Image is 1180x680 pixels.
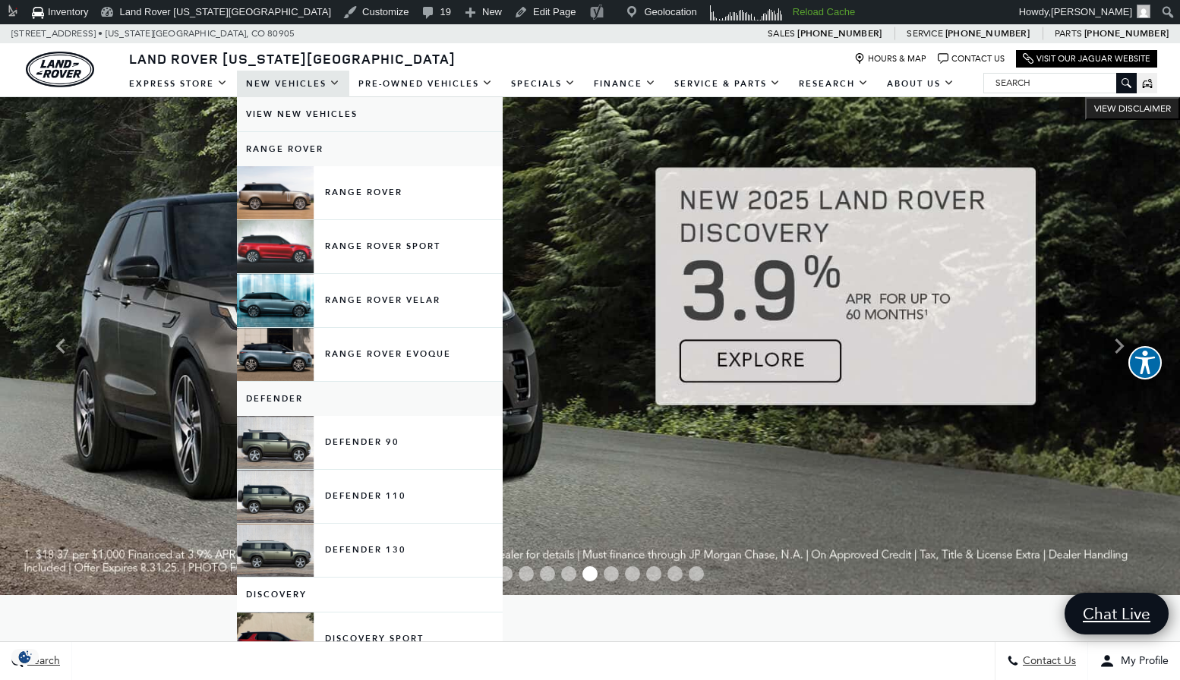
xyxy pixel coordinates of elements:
span: Go to slide 4 [540,566,555,581]
img: Visitors over 48 hours. Click for more Clicky Site Stats. [705,2,787,24]
button: Open user profile menu [1088,642,1180,680]
span: Parts [1055,28,1082,39]
a: land-rover [26,52,94,87]
a: Range Rover Evoque [237,328,503,381]
span: [PERSON_NAME] [1051,6,1132,17]
a: Hours & Map [854,53,926,65]
span: Go to slide 5 [561,566,576,581]
span: CO [251,24,265,43]
span: [STREET_ADDRESS] • [11,24,103,43]
span: My Profile [1115,655,1169,668]
a: Range Rover Velar [237,274,503,327]
a: Pre-Owned Vehicles [349,71,502,97]
span: Go to slide 2 [497,566,513,581]
a: Defender [237,382,503,416]
span: Go to slide 7 [604,566,619,581]
span: Sales [768,28,795,39]
a: Chat Live [1065,593,1169,634]
a: Defender 110 [237,470,503,523]
a: [PHONE_NUMBER] [1084,27,1169,39]
a: Range Rover [237,166,503,219]
span: Go to slide 11 [689,566,704,581]
button: Explore your accessibility options [1128,346,1162,379]
strong: Reload Cache [793,6,855,17]
img: Opt-Out Icon [8,649,43,665]
a: Defender 90 [237,416,503,469]
a: [PHONE_NUMBER] [797,27,882,39]
a: Specials [502,71,585,97]
span: VIEW DISCLAIMER [1094,102,1171,115]
span: Go to slide 10 [667,566,683,581]
a: Discovery Sport [237,612,503,666]
div: Next [1104,323,1134,369]
span: Service [907,28,942,39]
span: [US_STATE][GEOGRAPHIC_DATA], [106,24,249,43]
span: Go to slide 6 [582,566,598,581]
a: [STREET_ADDRESS] • [US_STATE][GEOGRAPHIC_DATA], CO 80905 [11,28,295,39]
a: Range Rover Sport [237,220,503,273]
span: 80905 [267,24,295,43]
nav: Main Navigation [120,71,964,97]
span: Go to slide 8 [625,566,640,581]
a: Defender 130 [237,524,503,577]
a: Land Rover [US_STATE][GEOGRAPHIC_DATA] [120,49,465,68]
span: Chat Live [1075,603,1158,624]
a: EXPRESS STORE [120,71,237,97]
a: [PHONE_NUMBER] [945,27,1030,39]
span: Land Rover [US_STATE][GEOGRAPHIC_DATA] [129,49,456,68]
aside: Accessibility Help Desk [1128,346,1162,382]
span: Go to slide 3 [519,566,534,581]
span: Go to slide 9 [646,566,661,581]
a: New Vehicles [237,71,349,97]
section: Click to Open Cookie Consent Modal [8,649,43,665]
a: Range Rover [237,132,503,166]
a: Discovery [237,578,503,612]
a: Contact Us [938,53,1005,65]
a: About Us [878,71,964,97]
a: View New Vehicles [237,97,503,131]
a: Research [790,71,878,97]
img: Land Rover [26,52,94,87]
input: Search [984,74,1136,92]
a: Service & Parts [665,71,790,97]
div: Previous [46,323,76,369]
a: Visit Our Jaguar Website [1023,53,1150,65]
span: Contact Us [1019,655,1076,668]
a: Finance [585,71,665,97]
